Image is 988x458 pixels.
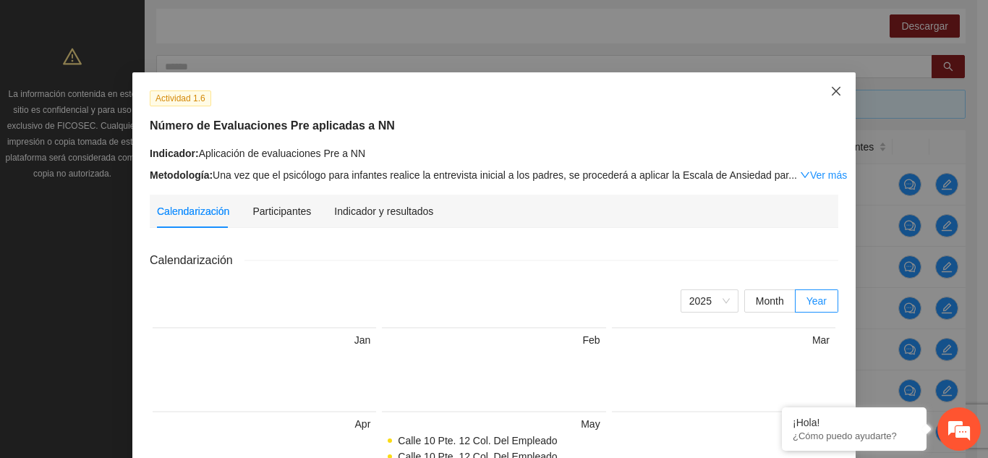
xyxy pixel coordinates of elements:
[793,417,916,428] div: ¡Hola!
[157,203,229,219] div: Calendarización
[398,435,557,446] span: Calle 10 Pte. 12 Col. Del Empleado
[817,72,856,111] button: Close
[84,148,200,294] span: Estamos en línea.
[150,327,379,411] td: 2025-01
[618,415,830,433] div: Jun
[252,203,311,219] div: Participantes
[379,327,608,411] td: 2025-02
[150,148,199,159] strong: Indicador:
[618,331,830,349] div: Mar
[150,145,838,161] div: Aplicación de evaluaciones Pre a NN
[830,85,842,97] span: close
[800,170,810,180] span: down
[150,90,211,106] span: Actividad 1.6
[800,169,847,181] a: Expand
[793,431,916,441] p: ¿Cómo puedo ayudarte?
[150,167,838,183] div: Una vez que el psicólogo para infantes realice la entrevista inicial a los padres, se procederá a...
[806,295,827,307] span: Year
[756,295,784,307] span: Month
[150,117,838,135] h5: Número de Evaluaciones Pre aplicadas a NN
[689,290,730,312] span: 2025
[788,169,797,181] span: ...
[237,7,272,42] div: Minimizar ventana de chat en vivo
[388,415,600,433] div: May
[158,415,370,433] div: Apr
[150,251,244,269] span: Calendarización
[7,305,276,355] textarea: Escriba su mensaje y pulse “Intro”
[334,203,433,219] div: Indicador y resultados
[158,331,370,349] div: Jan
[75,74,243,93] div: Chatee con nosotros ahora
[609,327,838,411] td: 2025-03
[388,331,600,349] div: Feb
[150,169,213,181] strong: Metodología:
